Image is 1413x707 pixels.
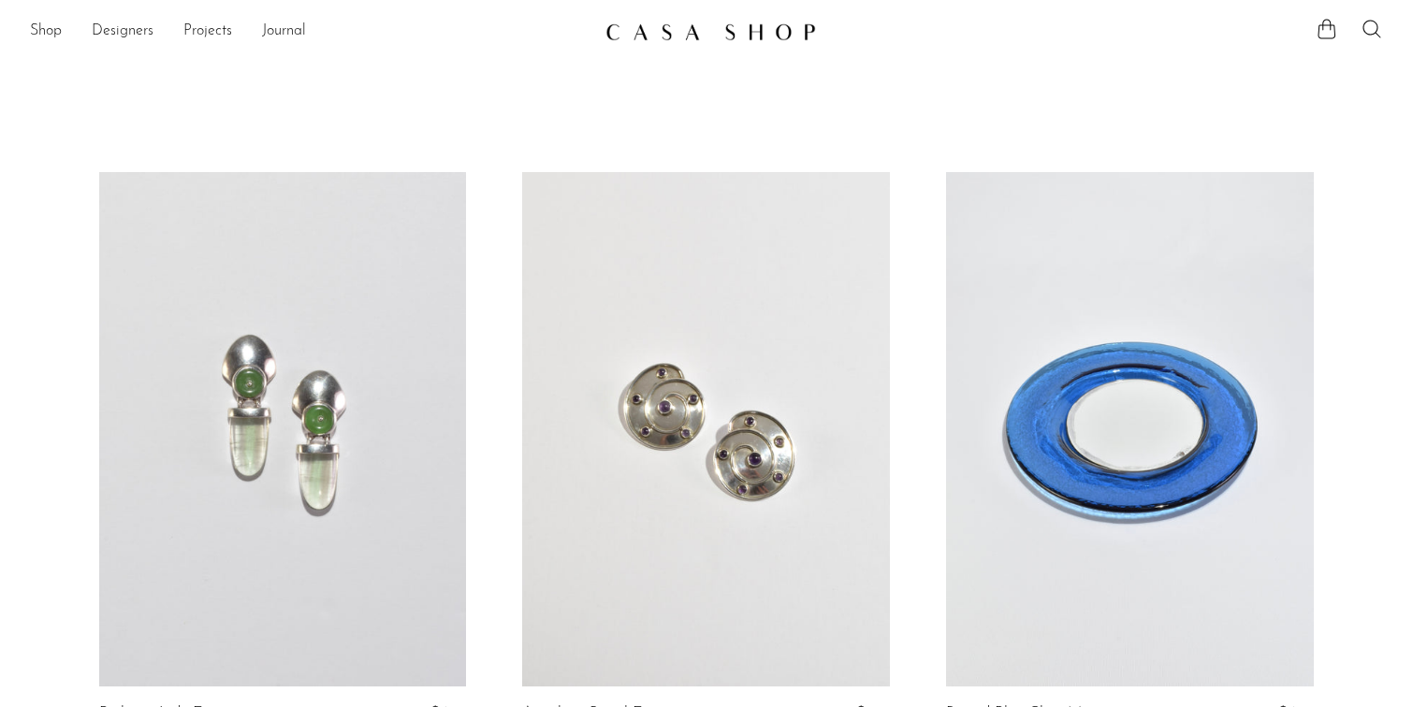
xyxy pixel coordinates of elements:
[30,16,590,48] ul: NEW HEADER MENU
[30,20,62,44] a: Shop
[183,20,232,44] a: Projects
[92,20,153,44] a: Designers
[262,20,306,44] a: Journal
[30,16,590,48] nav: Desktop navigation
